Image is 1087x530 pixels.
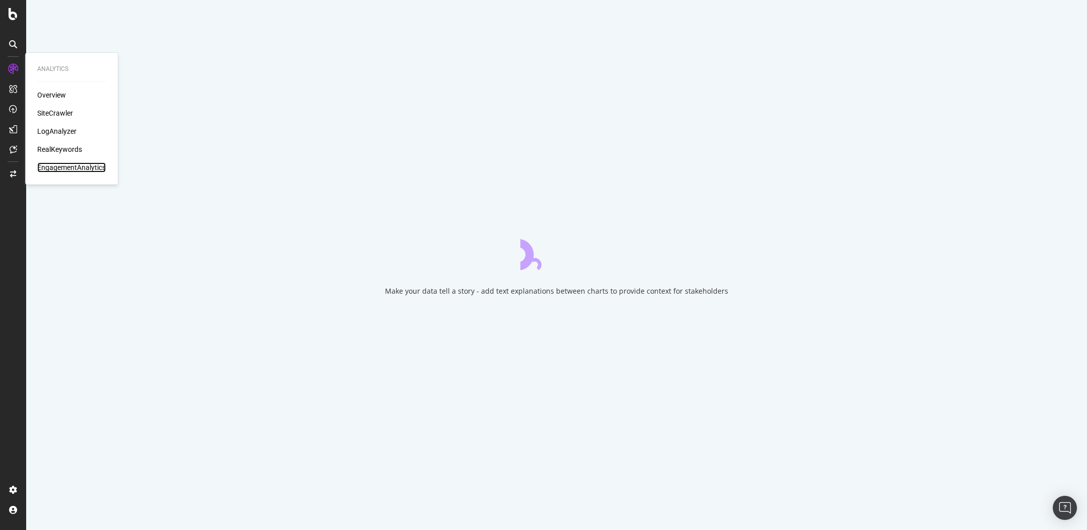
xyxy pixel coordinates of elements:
[37,144,82,154] a: RealKeywords
[37,90,66,100] a: Overview
[1053,496,1077,520] div: Open Intercom Messenger
[37,126,76,136] a: LogAnalyzer
[37,108,73,118] a: SiteCrawler
[37,162,106,172] a: EngagementAnalytics
[385,286,728,296] div: Make your data tell a story - add text explanations between charts to provide context for stakeho...
[37,65,106,73] div: Analytics
[520,234,593,270] div: animation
